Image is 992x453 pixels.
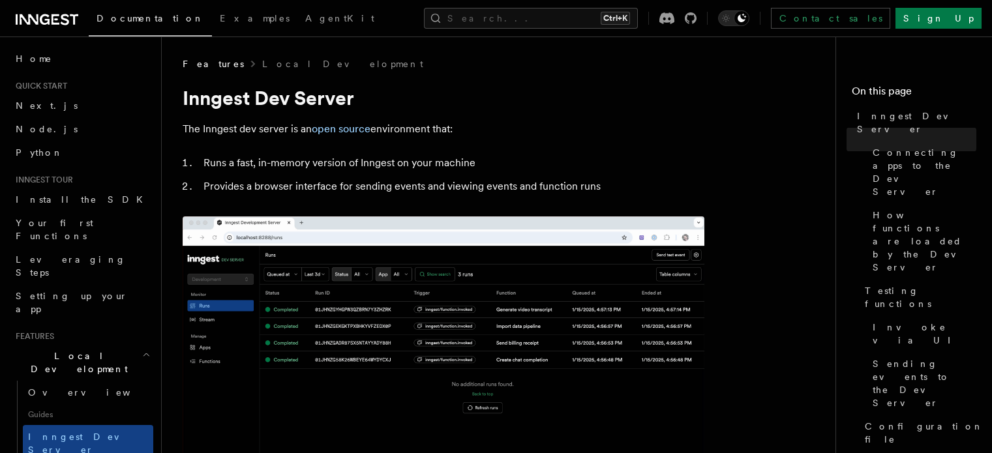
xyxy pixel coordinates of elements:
[89,4,212,37] a: Documentation
[16,291,128,314] span: Setting up your app
[424,8,638,29] button: Search...Ctrl+K
[865,284,976,310] span: Testing functions
[601,12,630,25] kbd: Ctrl+K
[312,123,370,135] a: open source
[10,331,54,342] span: Features
[867,352,976,415] a: Sending events to the Dev Server
[262,57,423,70] a: Local Development
[305,13,374,23] span: AgentKit
[220,13,290,23] span: Examples
[10,188,153,211] a: Install the SDK
[718,10,749,26] button: Toggle dark mode
[10,94,153,117] a: Next.js
[10,175,73,185] span: Inngest tour
[23,381,153,404] a: Overview
[10,117,153,141] a: Node.js
[10,349,142,375] span: Local Development
[867,203,976,279] a: How functions are loaded by the Dev Server
[10,344,153,381] button: Local Development
[10,248,153,284] a: Leveraging Steps
[16,124,78,134] span: Node.js
[16,52,52,65] span: Home
[10,81,67,91] span: Quick start
[873,321,976,347] span: Invoke via UI
[873,209,976,274] span: How functions are loaded by the Dev Server
[852,104,976,141] a: Inngest Dev Server
[873,146,976,198] span: Connecting apps to the Dev Server
[865,420,984,446] span: Configuration file
[23,404,153,425] span: Guides
[183,120,704,138] p: The Inngest dev server is an environment that:
[16,194,151,205] span: Install the SDK
[183,86,704,110] h1: Inngest Dev Server
[10,284,153,321] a: Setting up your app
[97,13,204,23] span: Documentation
[28,387,162,398] span: Overview
[16,218,93,241] span: Your first Functions
[895,8,982,29] a: Sign Up
[771,8,890,29] a: Contact sales
[10,141,153,164] a: Python
[200,177,704,196] li: Provides a browser interface for sending events and viewing events and function runs
[10,211,153,248] a: Your first Functions
[860,415,976,451] a: Configuration file
[10,47,153,70] a: Home
[867,141,976,203] a: Connecting apps to the Dev Server
[183,57,244,70] span: Features
[860,279,976,315] a: Testing functions
[16,147,63,158] span: Python
[857,110,976,136] span: Inngest Dev Server
[852,83,976,104] h4: On this page
[867,315,976,352] a: Invoke via UI
[200,154,704,172] li: Runs a fast, in-memory version of Inngest on your machine
[16,254,126,278] span: Leveraging Steps
[873,357,976,409] span: Sending events to the Dev Server
[212,4,297,35] a: Examples
[16,100,78,111] span: Next.js
[297,4,382,35] a: AgentKit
